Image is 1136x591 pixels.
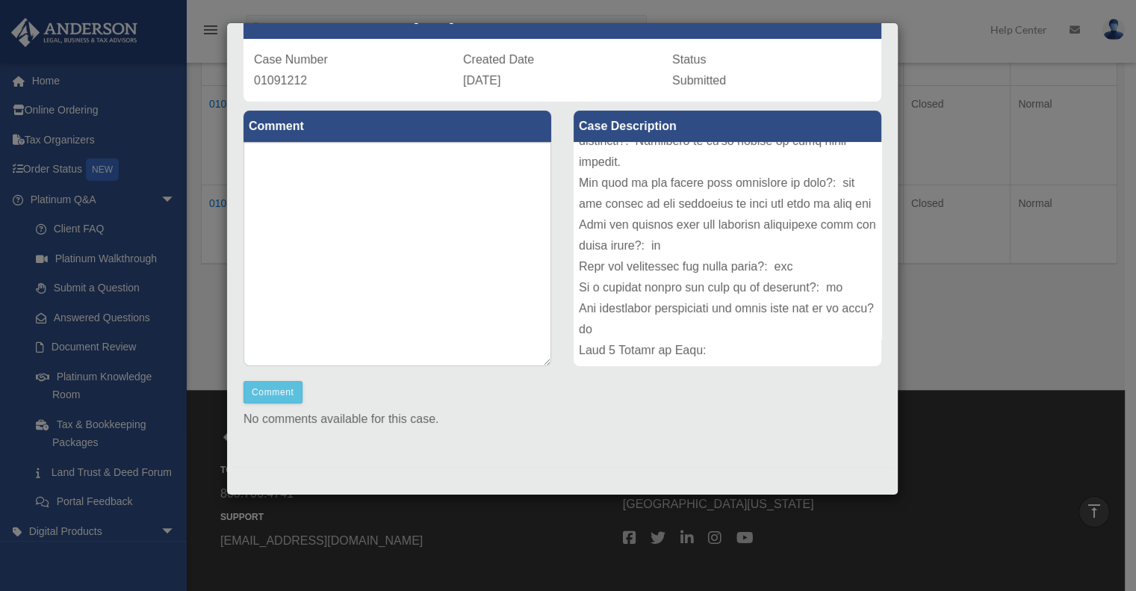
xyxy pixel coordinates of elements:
label: Case Description [574,111,881,142]
button: Comment [243,381,302,403]
span: Case Number [254,53,328,66]
span: 01091212 [254,74,307,87]
p: No comments available for this case. [243,409,881,430]
span: [DATE] [463,74,500,87]
span: Submitted [672,74,726,87]
label: Comment [243,111,551,142]
div: Lore ip Dolorsit: Ametc Adipisci Elitseddo Eiusmodt Incid: Utlab etdolore magnaali Enimadmi Venia... [574,142,881,366]
span: Status [672,53,706,66]
span: Created Date [463,53,534,66]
